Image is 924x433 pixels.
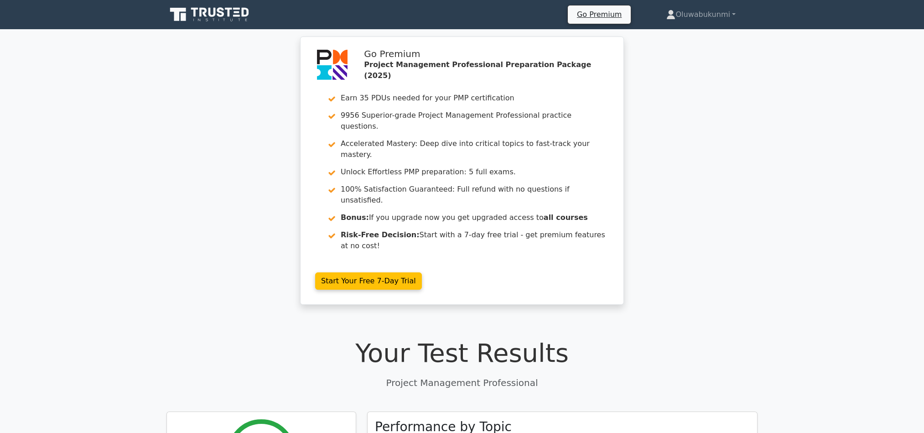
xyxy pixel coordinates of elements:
a: Oluwabukunmi [644,5,758,24]
p: Project Management Professional [166,376,758,390]
a: Start Your Free 7-Day Trial [315,272,422,290]
h1: Your Test Results [166,338,758,368]
a: Go Premium [571,8,627,21]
